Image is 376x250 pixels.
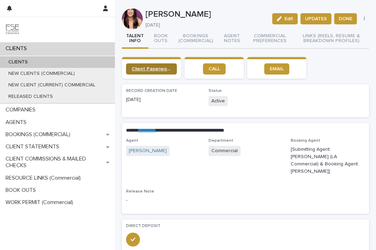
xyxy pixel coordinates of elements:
button: COMMERCIAL PREFERENCES [246,29,293,49]
span: Status [209,89,222,93]
a: CALL [203,63,226,75]
span: Department [209,139,233,143]
p: BOOK OUTS [3,187,41,194]
p: NEW CLIENT (CURRENT) COMMERCIAL [3,82,101,88]
a: Client Paperwork Link [126,63,177,75]
button: TALENT INFO [122,29,148,49]
span: Edit [284,16,293,21]
p: CLIENT COMMISSIONS & MAILED CHECKS [3,156,106,169]
span: Active [209,96,228,106]
p: RESOURCE LINKS (Commercial) [3,175,86,181]
p: RELEASED CLIENTS [3,94,58,100]
p: [Submitting Agent: [PERSON_NAME] (LA Commercial) & Booking Agent: [PERSON_NAME]] [291,146,365,175]
span: UPDATES [305,15,327,22]
span: DONE [339,15,352,22]
button: BOOK OUTS [148,29,174,49]
p: BOOKINGS (COMMERCIAL) [3,131,76,138]
a: [PERSON_NAME] [129,147,167,155]
button: Edit [272,13,298,24]
p: NEW CLIENTS (COMMERCIAL) [3,71,80,77]
button: DONE [334,13,357,24]
p: CLIENTS [3,45,32,52]
p: CLIENT STATEMENTS [3,143,65,150]
button: LINKS (REELS, RESUME & BREAKDOWN PROFILES) [293,29,369,49]
p: CLIENTS [3,59,33,65]
span: Client Paperwork Link [132,67,171,71]
p: [DATE] [146,22,264,28]
span: Release Note [126,189,154,194]
span: EMAIL [270,67,284,71]
span: Commercial [209,146,241,156]
span: RECORD CREATION DATE [126,89,177,93]
button: BOOKINGS (COMMERCIAL) [173,29,218,49]
span: DIRECT DEPOSIT [126,224,160,228]
button: UPDATES [300,13,331,24]
p: WORK PERMIT (Commercial) [3,199,79,206]
span: Booking Agent [291,139,320,143]
p: [DATE] [126,96,200,103]
a: EMAIL [264,63,289,75]
p: - [126,197,200,204]
p: AGENTS [3,119,32,126]
span: CALL [209,67,220,71]
img: 9JgRvJ3ETPGCJDhvPVA5 [6,23,19,37]
span: Agent [126,139,138,143]
p: [PERSON_NAME] [146,9,267,19]
button: AGENT NOTES [218,29,246,49]
p: COMPANIES [3,107,41,113]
